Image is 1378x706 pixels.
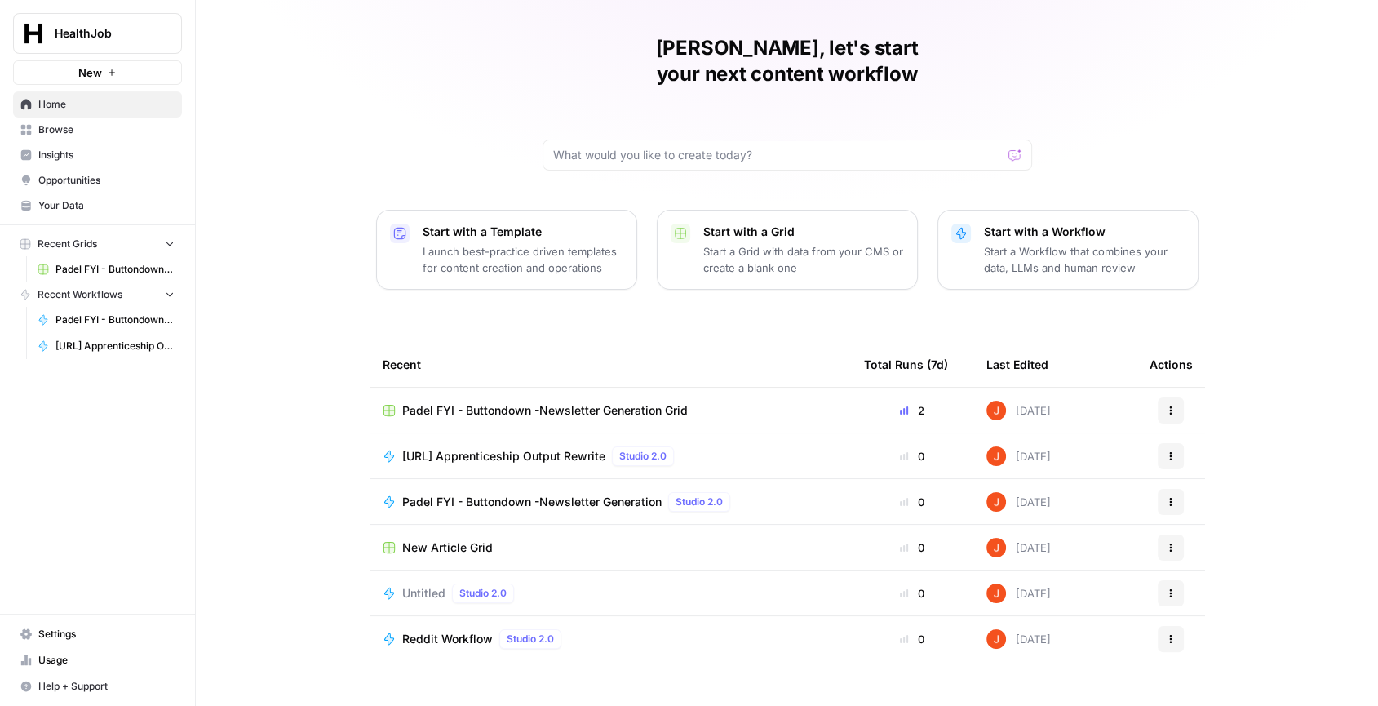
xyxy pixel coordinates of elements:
[383,402,838,419] a: Padel FYI - Buttondown -Newsletter Generation Grid
[38,237,97,251] span: Recent Grids
[864,402,960,419] div: 2
[383,342,838,387] div: Recent
[38,627,175,642] span: Settings
[55,313,175,327] span: Padel FYI - Buttondown -Newsletter Generation
[383,629,838,649] a: Reddit WorkflowStudio 2.0
[13,647,182,673] a: Usage
[30,333,182,359] a: [URL] Apprenticeship Output Rewrite
[383,539,838,556] a: New Article Grid
[657,210,918,290] button: Start with a GridStart a Grid with data from your CMS or create a blank one
[13,193,182,219] a: Your Data
[864,539,960,556] div: 0
[13,232,182,256] button: Recent Grids
[543,35,1032,87] h1: [PERSON_NAME], let's start your next content workflow
[38,287,122,302] span: Recent Workflows
[423,224,623,240] p: Start with a Template
[38,97,175,112] span: Home
[703,224,904,240] p: Start with a Grid
[986,401,1006,420] img: h785y6s5ijaobq0cc3c4ue3ac79y
[986,492,1006,512] img: h785y6s5ijaobq0cc3c4ue3ac79y
[986,446,1006,466] img: h785y6s5ijaobq0cc3c4ue3ac79y
[19,19,48,48] img: HealthJob Logo
[986,584,1051,603] div: [DATE]
[38,679,175,694] span: Help + Support
[507,632,554,646] span: Studio 2.0
[402,402,688,419] span: Padel FYI - Buttondown -Newsletter Generation Grid
[984,224,1185,240] p: Start with a Workflow
[986,342,1048,387] div: Last Edited
[13,117,182,143] a: Browse
[383,584,838,603] a: UntitledStudio 2.0
[553,147,1002,163] input: What would you like to create today?
[986,446,1051,466] div: [DATE]
[423,243,623,276] p: Launch best-practice driven templates for content creation and operations
[38,653,175,668] span: Usage
[402,539,493,556] span: New Article Grid
[13,91,182,118] a: Home
[13,142,182,168] a: Insights
[937,210,1199,290] button: Start with a WorkflowStart a Workflow that combines your data, LLMs and human review
[864,631,960,647] div: 0
[30,256,182,282] a: Padel FYI - Buttondown -Newsletter Generation Grid
[402,494,662,510] span: Padel FYI - Buttondown -Newsletter Generation
[13,167,182,193] a: Opportunities
[864,585,960,602] div: 0
[459,586,507,601] span: Studio 2.0
[38,148,175,162] span: Insights
[986,629,1051,649] div: [DATE]
[38,122,175,137] span: Browse
[864,494,960,510] div: 0
[986,401,1051,420] div: [DATE]
[13,673,182,699] button: Help + Support
[986,492,1051,512] div: [DATE]
[383,446,838,466] a: [URL] Apprenticeship Output RewriteStudio 2.0
[1150,342,1193,387] div: Actions
[55,339,175,353] span: [URL] Apprenticeship Output Rewrite
[38,173,175,188] span: Opportunities
[619,449,667,464] span: Studio 2.0
[13,13,182,54] button: Workspace: HealthJob
[38,198,175,213] span: Your Data
[986,538,1051,557] div: [DATE]
[13,621,182,647] a: Settings
[383,492,838,512] a: Padel FYI - Buttondown -Newsletter GenerationStudio 2.0
[30,307,182,333] a: Padel FYI - Buttondown -Newsletter Generation
[986,538,1006,557] img: h785y6s5ijaobq0cc3c4ue3ac79y
[864,448,960,464] div: 0
[402,631,493,647] span: Reddit Workflow
[78,64,102,81] span: New
[402,448,605,464] span: [URL] Apprenticeship Output Rewrite
[55,262,175,277] span: Padel FYI - Buttondown -Newsletter Generation Grid
[13,282,182,307] button: Recent Workflows
[986,584,1006,603] img: h785y6s5ijaobq0cc3c4ue3ac79y
[376,210,637,290] button: Start with a TemplateLaunch best-practice driven templates for content creation and operations
[13,60,182,85] button: New
[986,629,1006,649] img: h785y6s5ijaobq0cc3c4ue3ac79y
[55,25,153,42] span: HealthJob
[676,495,723,509] span: Studio 2.0
[402,585,445,602] span: Untitled
[984,243,1185,276] p: Start a Workflow that combines your data, LLMs and human review
[864,342,948,387] div: Total Runs (7d)
[703,243,904,276] p: Start a Grid with data from your CMS or create a blank one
